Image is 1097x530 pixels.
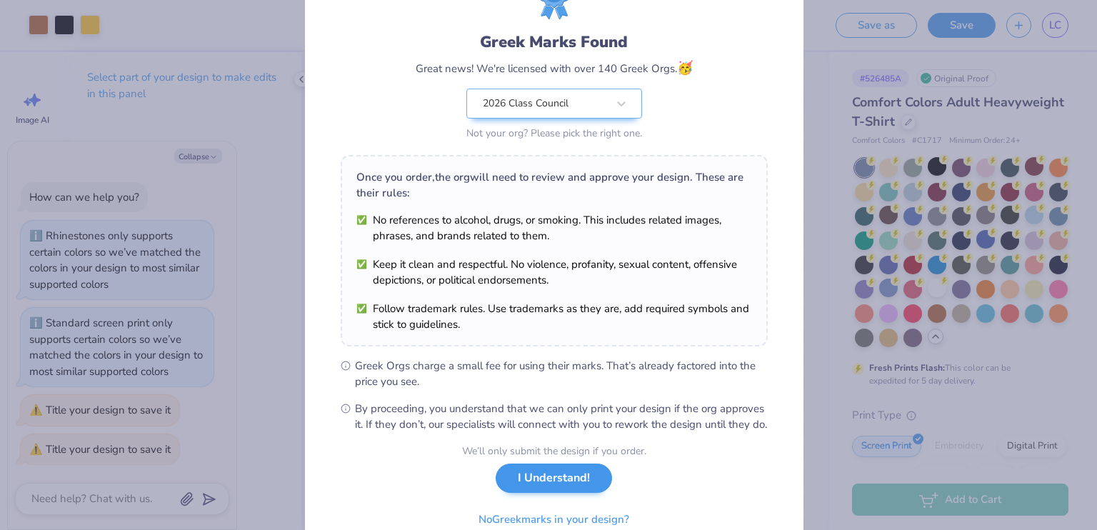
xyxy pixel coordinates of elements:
li: Follow trademark rules. Use trademarks as they are, add required symbols and stick to guidelines. [356,301,752,332]
div: We’ll only submit the design if you order. [462,444,646,459]
span: By proceeding, you understand that we can only print your design if the org approves it. If they ... [355,401,768,432]
span: 🥳 [677,59,693,76]
div: Greek Marks Found [480,31,628,54]
li: Keep it clean and respectful. No violence, profanity, sexual content, offensive depictions, or po... [356,256,752,288]
li: No references to alcohol, drugs, or smoking. This includes related images, phrases, and brands re... [356,212,752,244]
div: Once you order, the org will need to review and approve your design. These are their rules: [356,169,752,201]
span: Greek Orgs charge a small fee for using their marks. That’s already factored into the price you see. [355,358,768,389]
button: I Understand! [496,464,612,493]
div: Not your org? Please pick the right one. [466,126,642,141]
div: Great news! We're licensed with over 140 Greek Orgs. [416,59,693,78]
